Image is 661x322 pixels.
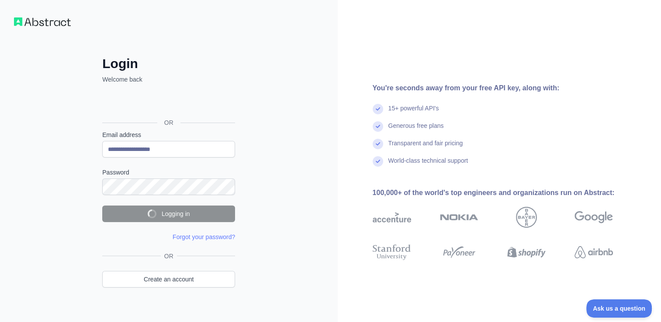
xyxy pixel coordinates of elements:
iframe: Toggle Customer Support [586,299,652,318]
div: You're seconds away from your free API key, along with: [373,83,641,93]
img: airbnb [574,243,613,262]
img: stanford university [373,243,411,262]
img: bayer [516,207,537,228]
span: OR [157,118,180,127]
p: Welcome back [102,75,235,84]
label: Email address [102,130,235,139]
img: check mark [373,104,383,114]
div: 100,000+ of the world's top engineers and organizations run on Abstract: [373,188,641,198]
img: accenture [373,207,411,228]
a: Forgot your password? [173,233,235,240]
div: World-class technical support [388,156,468,174]
div: Transparent and fair pricing [388,139,463,156]
img: check mark [373,121,383,132]
button: Logging in [102,206,235,222]
div: 15+ powerful API's [388,104,439,121]
img: shopify [507,243,546,262]
span: OR [161,252,177,260]
img: check mark [373,139,383,149]
img: Workflow [14,17,71,26]
a: Create an account [102,271,235,288]
img: google [574,207,613,228]
img: payoneer [440,243,478,262]
div: Generous free plans [388,121,444,139]
img: check mark [373,156,383,167]
img: nokia [440,207,478,228]
label: Password [102,168,235,177]
h2: Login [102,56,235,72]
iframe: Bouton "Se connecter avec Google" [98,93,238,113]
